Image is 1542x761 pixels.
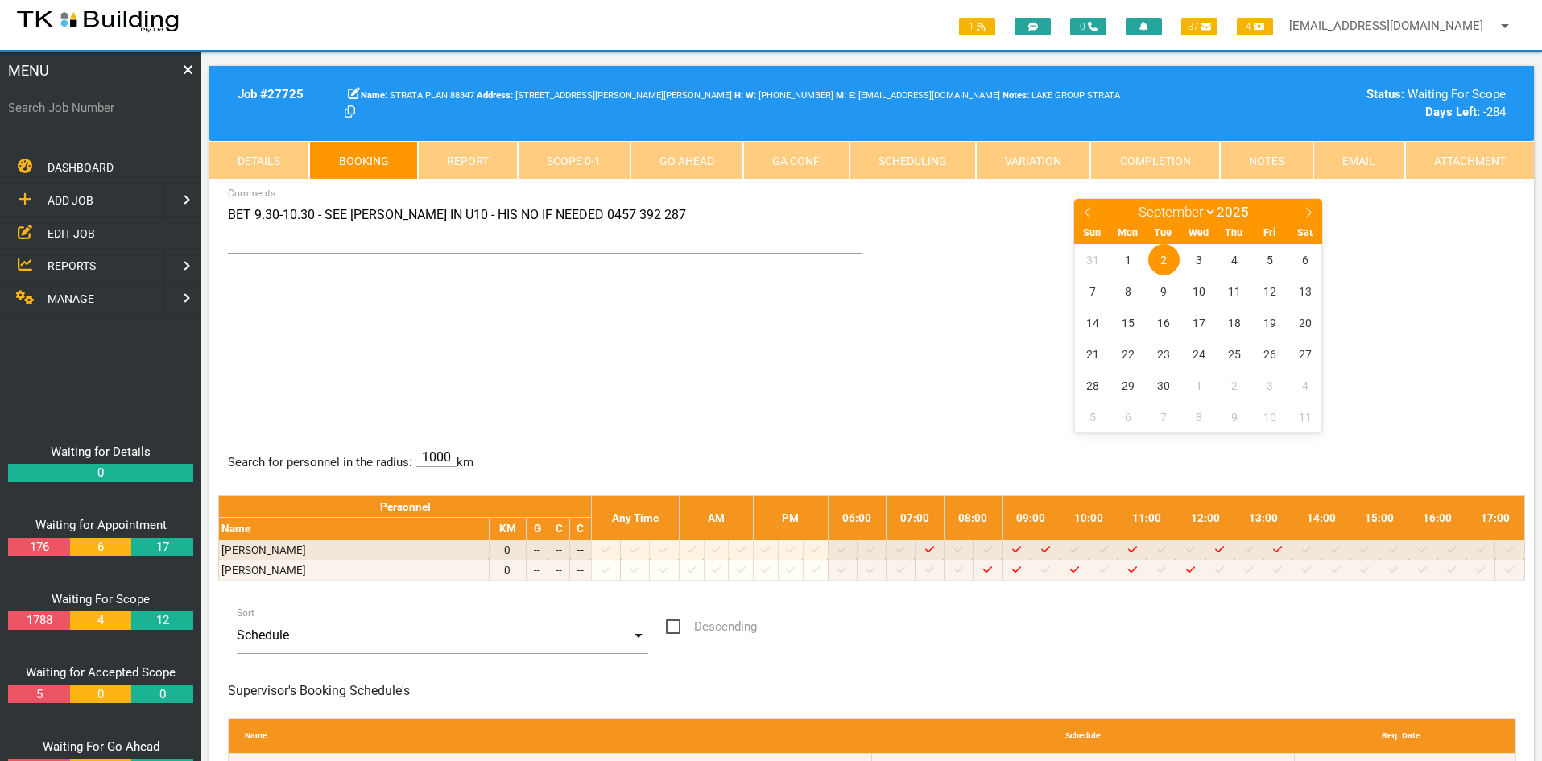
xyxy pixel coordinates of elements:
[48,226,95,239] span: EDIT JOB
[1077,370,1109,401] span: September 28, 2025
[1074,228,1110,238] span: Sun
[1289,370,1321,401] span: October 4, 2025
[1466,496,1524,540] th: 17:00
[1255,370,1286,401] span: October 3, 2025
[492,542,524,558] div: 0
[70,538,131,556] a: 6
[228,186,275,201] label: Comments
[1289,244,1321,275] span: September 6, 2025
[1148,338,1180,370] span: September 23, 2025
[1002,496,1060,540] th: 09:00
[1113,370,1144,401] span: September 29, 2025
[1077,401,1109,432] span: October 5, 2025
[573,542,589,558] div: --
[48,161,114,174] span: DASHBOARD
[734,90,746,101] span: Home Phone
[8,60,49,81] span: MENU
[746,90,833,101] span: LAKE GROUP STRATA
[477,90,732,101] span: [STREET_ADDRESS][PERSON_NAME][PERSON_NAME]
[849,90,1000,101] span: [EMAIL_ADDRESS][DOMAIN_NAME]
[1148,275,1180,307] span: September 9, 2025
[1003,90,1120,101] span: LAKE GROUP STRATA
[548,518,570,540] th: Your Company
[527,518,548,540] th: General, All Companies and Customers
[1202,85,1506,122] div: Waiting For Scope -284
[70,685,131,704] a: 0
[1176,496,1234,540] th: 12:00
[666,617,757,637] span: Descending
[1292,496,1350,540] th: 14:00
[591,496,679,540] th: Any Time
[8,99,193,118] label: Search Job Number
[1237,18,1273,35] span: 4
[1113,338,1144,370] span: September 22, 2025
[8,611,69,630] a: 1788
[1366,87,1404,101] b: Status:
[944,496,1002,540] th: 08:00
[131,611,192,630] a: 12
[1113,307,1144,338] span: September 15, 2025
[48,259,96,272] span: REPORTS
[518,141,630,180] a: Scope 0-1
[1003,90,1029,101] b: Notes:
[237,719,872,754] div: Name
[1289,275,1321,307] span: September 13, 2025
[551,542,567,558] div: --
[1184,370,1215,401] span: October 1, 2025
[1184,338,1215,370] span: September 24, 2025
[219,518,489,540] th: Personnel name
[529,542,545,558] div: --
[754,496,828,540] th: PM
[1110,228,1145,238] span: Mon
[1145,228,1180,238] span: Tue
[1255,275,1286,307] span: September 12, 2025
[48,194,93,207] span: ADD JOB
[492,562,524,578] div: 0
[238,87,304,101] b: Job # 27725
[743,141,849,180] a: GA Conf
[43,739,159,754] a: Waiting For Go Ahead
[51,445,151,459] a: Waiting for Details
[872,719,1296,754] div: Schedule
[529,562,545,578] div: --
[1060,496,1118,540] th: 10:00
[35,518,167,532] a: Waiting for Appointment
[1113,244,1144,275] span: September 1, 2025
[131,538,192,556] a: 17
[361,90,474,101] span: STRATA PLAN 88347
[16,8,180,34] img: s3file
[361,90,387,101] b: Name:
[1077,338,1109,370] span: September 21, 2025
[26,665,176,680] a: Waiting for Accepted Scope
[836,90,846,101] b: M:
[1216,228,1251,238] span: Thu
[551,562,567,578] div: --
[1255,338,1286,370] span: September 26, 2025
[828,496,886,540] th: 06:00
[1219,370,1251,401] span: October 2, 2025
[228,684,1516,698] h3: Supervisor's Booking Schedule's
[1077,275,1109,307] span: September 7, 2025
[850,141,976,180] a: Scheduling
[1118,496,1176,540] th: 11:00
[345,105,355,119] a: Click here copy customer information.
[1408,496,1466,540] th: 16:00
[1313,141,1404,180] a: Email
[959,18,995,35] span: 1
[209,141,309,180] a: Details
[1255,244,1286,275] span: September 5, 2025
[746,90,756,101] b: W:
[8,538,69,556] a: 176
[1219,244,1251,275] span: September 4, 2025
[1289,338,1321,370] span: September 27, 2025
[1405,141,1534,180] a: Attachment
[218,448,1525,479] div: Search for personnel in the radius: km
[131,685,192,704] a: 0
[70,611,131,630] a: 4
[1219,307,1251,338] span: September 18, 2025
[1077,307,1109,338] span: September 14, 2025
[1255,307,1286,338] span: September 19, 2025
[1289,401,1321,432] span: October 11, 2025
[1350,496,1408,540] th: 15:00
[418,141,518,180] a: Report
